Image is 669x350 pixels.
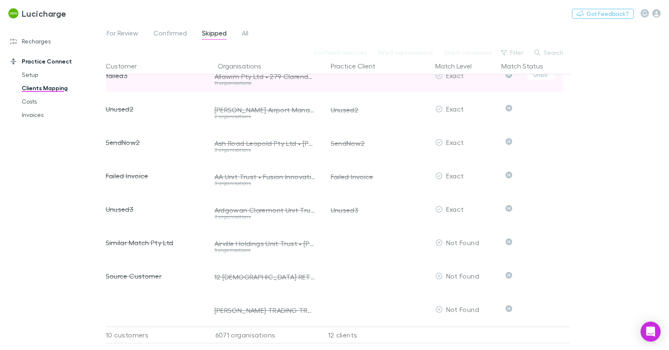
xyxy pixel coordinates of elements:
div: 10 customers [106,327,206,343]
svg: Skipped [506,172,512,178]
svg: Skipped [506,138,512,145]
div: Failed Invoice [106,159,203,193]
span: For Review [107,29,138,40]
svg: Skipped [506,305,512,312]
a: Clients Mapping [13,81,104,95]
span: All [242,29,248,40]
svg: Skipped [506,105,512,112]
button: Undo [527,70,554,80]
a: Recharges [2,35,104,48]
div: AA Unit Trust • Fusion Innovations Pty Ltd • AC & J [PERSON_NAME] [214,172,316,181]
div: Airville Holdings Unit Trust • [PERSON_NAME] • [PERSON_NAME] • A J B NO1 Trust Estate • ACN 606 7... [214,239,316,248]
button: Got Feedback? [572,9,634,19]
div: 5 organisations [214,248,316,253]
span: Not Found [446,238,479,246]
div: Allawim Pty Ltd • 279 Clarendon FC Trust • [DEMOGRAPHIC_DATA] Pty Ltd • AJ & JR [PERSON_NAME] • A... [214,72,316,81]
div: 12 [DEMOGRAPHIC_DATA] RETREAT TRUST [214,273,316,281]
div: 2 organisations [214,114,316,119]
img: Lucicharge's Logo [8,8,18,18]
svg: Skipped [506,71,512,78]
button: Practice Client [331,58,386,74]
div: Failed Invoice [331,160,429,193]
span: Not Found [446,272,479,280]
button: Customer [106,58,147,74]
span: Confirmed [153,29,187,40]
button: Match Level [435,58,482,74]
button: Organisations [218,58,271,74]
span: Exact [446,205,464,213]
button: Search [530,48,568,58]
div: Source Customer [106,259,203,293]
a: Setup [13,68,104,81]
span: Not Found [446,305,479,313]
div: SendNow2 [106,126,203,159]
div: Ardgowan Claremont Unit Trust • Ardgowan Tarneit Pty Ltd • Papermill Media [214,206,316,214]
button: Match Status [501,58,553,74]
div: 12 clients [319,327,432,343]
div: Open Intercom Messenger [641,322,661,342]
div: Unused3 [106,193,203,226]
div: SendNow2 [331,127,429,160]
div: 3 organisations [214,181,316,186]
div: 3 organisations [214,214,316,219]
button: Skip0 organisations [372,48,439,58]
div: Unused3 [331,193,429,227]
button: Skip0 customers [439,48,497,58]
a: Costs [13,95,104,108]
div: Similar Match Pty Ltd [106,226,203,259]
span: Exact [446,138,464,146]
div: 6071 organisations [206,327,319,343]
div: 11 organisations [214,81,316,86]
button: Filter [497,48,529,58]
div: Unused2 [106,92,203,126]
div: 3 organisations [214,147,316,152]
a: Practice Connect [2,55,104,68]
div: [PERSON_NAME] TRADING TRUST [214,306,316,314]
svg: Skipped [506,272,512,279]
span: Exact [446,71,464,79]
a: Invoices [13,108,104,122]
div: Ash Road Leopold Pty Ltd • [PERSON_NAME] Transport Pty Ltd • [PERSON_NAME] [214,139,316,147]
div: failed3 [106,59,203,92]
h3: Lucicharge [22,8,66,18]
span: Exact [446,172,464,180]
svg: Skipped [506,205,512,212]
span: Exact [446,105,464,113]
div: [PERSON_NAME] Airport Management Joint Venture • [PERSON_NAME] Airport Pty Ltd [214,106,316,114]
svg: Skipped [506,238,512,245]
a: Lucicharge [3,3,71,23]
span: Skipped [202,29,227,40]
div: Unused2 [331,93,429,127]
button: Confirm0 matches [308,48,372,58]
